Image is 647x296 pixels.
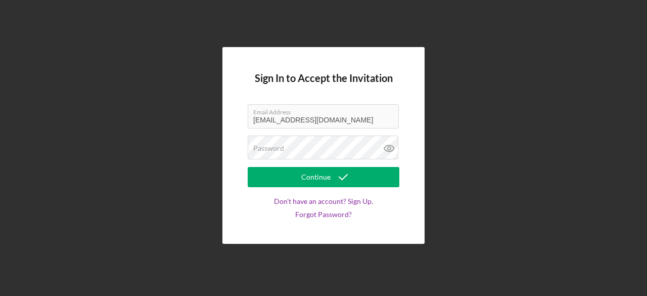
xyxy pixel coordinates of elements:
[295,210,352,219] a: Forgot Password?
[248,167,399,187] button: Continue
[255,72,393,84] h4: Sign In to Accept the Invitation
[253,105,399,116] label: Email Address
[253,144,284,152] label: Password
[274,197,373,205] a: Don't have an account? Sign Up.
[301,167,331,187] div: Continue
